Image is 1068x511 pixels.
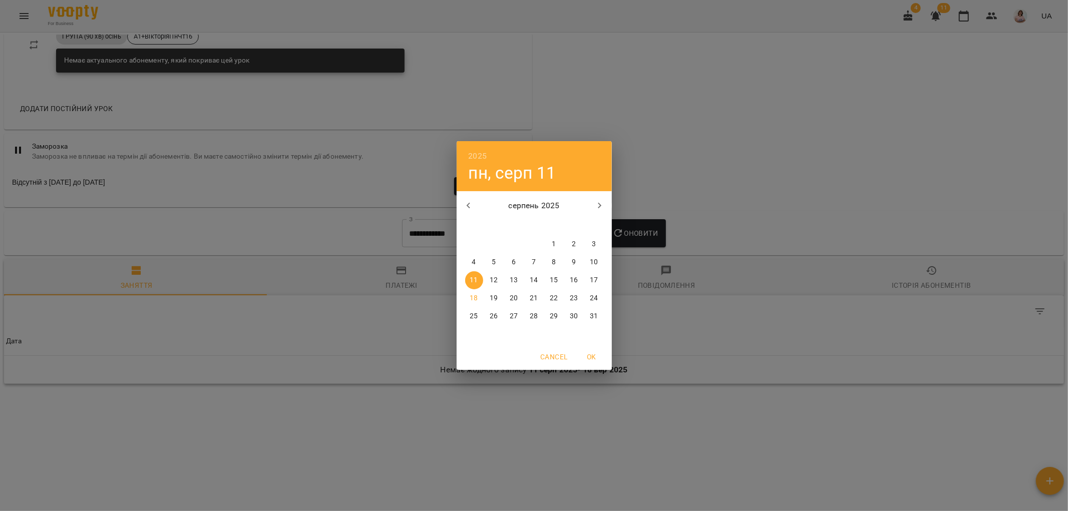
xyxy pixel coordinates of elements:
[565,235,583,253] button: 2
[490,275,498,285] p: 12
[552,257,556,267] p: 8
[505,271,523,289] button: 13
[545,271,563,289] button: 15
[525,271,543,289] button: 14
[532,257,536,267] p: 7
[480,200,588,212] p: серпень 2025
[565,253,583,271] button: 9
[570,311,578,321] p: 30
[545,253,563,271] button: 8
[490,311,498,321] p: 26
[545,307,563,325] button: 29
[590,257,598,267] p: 10
[552,239,556,249] p: 1
[540,351,567,363] span: Cancel
[465,271,483,289] button: 11
[485,220,503,230] span: вт
[465,307,483,325] button: 25
[592,239,596,249] p: 3
[536,348,571,366] button: Cancel
[505,253,523,271] button: 6
[580,351,604,363] span: OK
[550,275,558,285] p: 15
[469,163,556,183] button: пн, серп 11
[530,311,538,321] p: 28
[585,289,603,307] button: 24
[550,311,558,321] p: 29
[585,271,603,289] button: 17
[525,253,543,271] button: 7
[565,220,583,230] span: сб
[465,220,483,230] span: пн
[485,307,503,325] button: 26
[492,257,496,267] p: 5
[505,289,523,307] button: 20
[490,293,498,303] p: 19
[545,235,563,253] button: 1
[485,289,503,307] button: 19
[510,293,518,303] p: 20
[572,239,576,249] p: 2
[570,293,578,303] p: 23
[530,275,538,285] p: 14
[585,307,603,325] button: 31
[565,289,583,307] button: 23
[550,293,558,303] p: 22
[505,220,523,230] span: ср
[512,257,516,267] p: 6
[572,257,576,267] p: 9
[576,348,608,366] button: OK
[530,293,538,303] p: 21
[590,275,598,285] p: 17
[565,307,583,325] button: 30
[485,271,503,289] button: 12
[565,271,583,289] button: 16
[545,220,563,230] span: пт
[470,275,478,285] p: 11
[465,253,483,271] button: 4
[465,289,483,307] button: 18
[525,220,543,230] span: чт
[470,311,478,321] p: 25
[472,257,476,267] p: 4
[469,149,487,163] button: 2025
[505,307,523,325] button: 27
[510,275,518,285] p: 13
[590,293,598,303] p: 24
[525,289,543,307] button: 21
[470,293,478,303] p: 18
[545,289,563,307] button: 22
[590,311,598,321] p: 31
[585,253,603,271] button: 10
[485,253,503,271] button: 5
[510,311,518,321] p: 27
[585,220,603,230] span: нд
[585,235,603,253] button: 3
[570,275,578,285] p: 16
[525,307,543,325] button: 28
